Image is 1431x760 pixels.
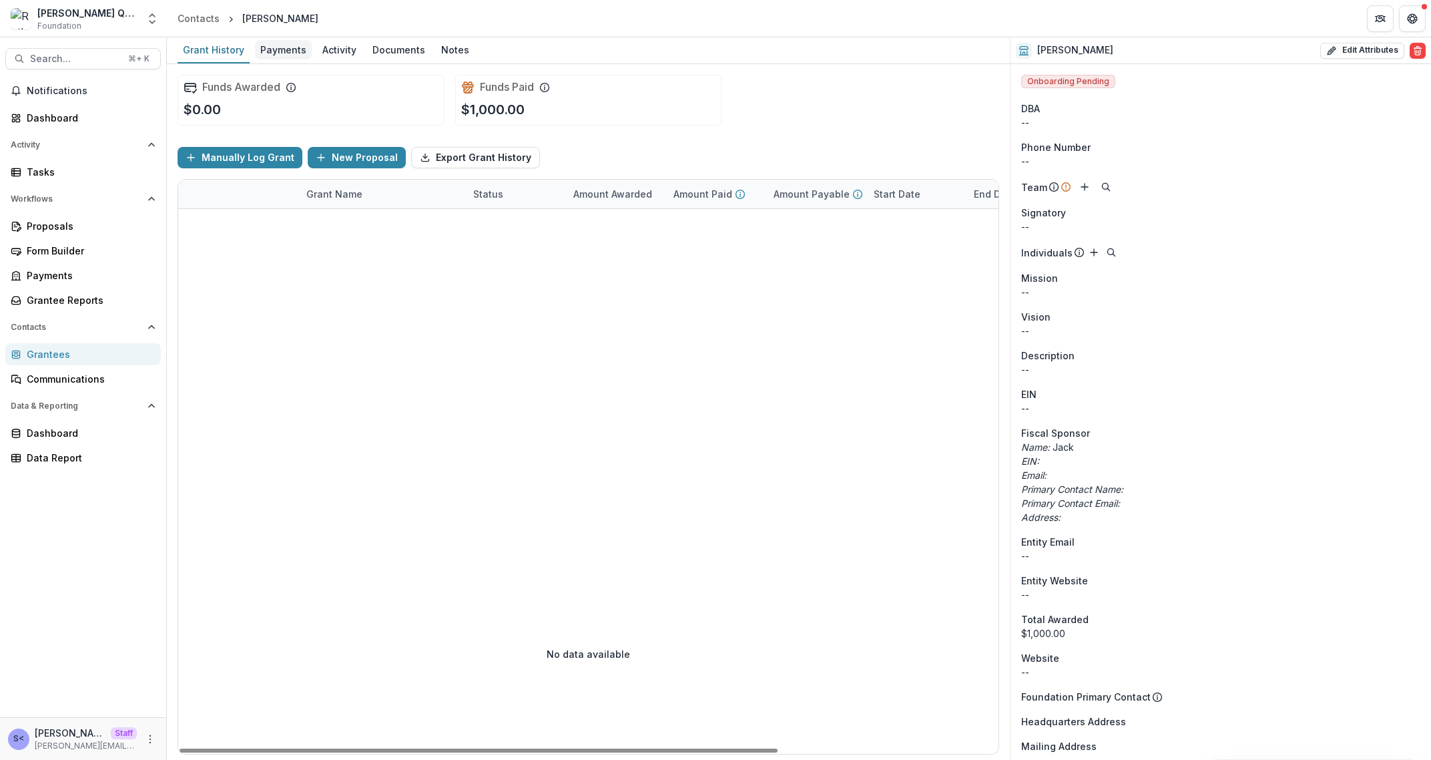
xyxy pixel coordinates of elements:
[1086,244,1102,260] button: Add
[172,9,324,28] nav: breadcrumb
[5,48,161,69] button: Search...
[37,20,81,32] span: Foundation
[11,140,142,150] span: Activity
[1320,43,1404,59] button: Edit Attributes
[5,422,161,444] a: Dashboard
[866,180,966,208] div: Start Date
[436,37,475,63] a: Notes
[565,180,665,208] div: Amount Awarded
[1021,387,1037,401] p: EIN
[5,317,161,338] button: Open Contacts
[5,134,161,156] button: Open Activity
[5,80,161,102] button: Notifications
[1021,739,1097,753] span: Mailing Address
[1103,244,1119,260] button: Search
[1410,43,1426,59] button: Delete
[1021,349,1075,363] span: Description
[1021,220,1420,234] div: --
[143,5,162,32] button: Open entity switcher
[111,727,137,739] p: Staff
[1021,498,1120,509] i: Primary Contact Email:
[1021,715,1126,729] span: Headquarters Address
[13,735,24,743] div: Sammy <sammy@trytemelio.com>
[5,215,161,237] a: Proposals
[202,81,280,93] h2: Funds Awarded
[1021,535,1075,549] span: Entity Email
[411,147,540,168] button: Export Grant History
[1021,310,1051,324] span: Vision
[547,647,630,661] p: No data available
[866,187,928,201] div: Start Date
[436,40,475,59] div: Notes
[766,180,866,208] div: Amount Payable
[565,187,660,201] div: Amount Awarded
[298,180,465,208] div: Grant Name
[1367,5,1394,32] button: Partners
[966,180,1066,208] div: End Date
[1021,401,1420,415] div: --
[1021,426,1090,440] span: Fiscal Sponsor
[37,6,137,20] div: [PERSON_NAME] Quickbooks Demo
[1021,651,1059,665] span: Website
[1037,45,1113,56] h2: [PERSON_NAME]
[1021,455,1039,467] i: EIN:
[1021,154,1420,168] div: --
[1021,271,1058,285] span: Mission
[172,9,225,28] a: Contacts
[178,37,250,63] a: Grant History
[1021,440,1420,454] p: Jack
[1021,363,1420,377] p: --
[465,187,511,201] div: Status
[1021,549,1420,563] div: --
[465,180,565,208] div: Status
[298,187,370,201] div: Grant Name
[317,40,362,59] div: Activity
[5,188,161,210] button: Open Workflows
[1098,179,1114,195] button: Search
[5,264,161,287] a: Payments
[1021,484,1123,495] i: Primary Contact Name:
[1021,626,1420,640] div: $1,000.00
[255,40,312,59] div: Payments
[665,180,766,208] div: Amount Paid
[35,726,105,740] p: [PERSON_NAME] <[PERSON_NAME][EMAIL_ADDRESS][DOMAIN_NAME]>
[178,147,302,168] button: Manually Log Grant
[367,40,431,59] div: Documents
[5,161,161,183] a: Tasks
[27,219,150,233] div: Proposals
[1021,324,1420,338] p: --
[27,347,150,361] div: Grantees
[1021,665,1420,679] div: --
[1021,285,1420,299] p: --
[673,187,732,201] p: Amount Paid
[5,368,161,390] a: Communications
[27,293,150,307] div: Grantee Reports
[27,165,150,179] div: Tasks
[5,289,161,311] a: Grantee Reports
[1021,574,1088,588] span: Entity Website
[317,37,362,63] a: Activity
[1021,180,1047,194] p: Team
[966,187,1024,201] div: End Date
[178,11,220,25] div: Contacts
[27,268,150,282] div: Payments
[1021,588,1420,602] div: --
[1021,116,1420,130] div: --
[27,451,150,465] div: Data Report
[5,240,161,262] a: Form Builder
[367,37,431,63] a: Documents
[27,426,150,440] div: Dashboard
[1021,512,1061,523] i: Address:
[27,244,150,258] div: Form Builder
[255,37,312,63] a: Payments
[242,11,318,25] div: [PERSON_NAME]
[30,53,120,65] span: Search...
[5,447,161,469] a: Data Report
[11,8,32,29] img: Ruthwick Quickbooks Demo
[1399,5,1426,32] button: Get Help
